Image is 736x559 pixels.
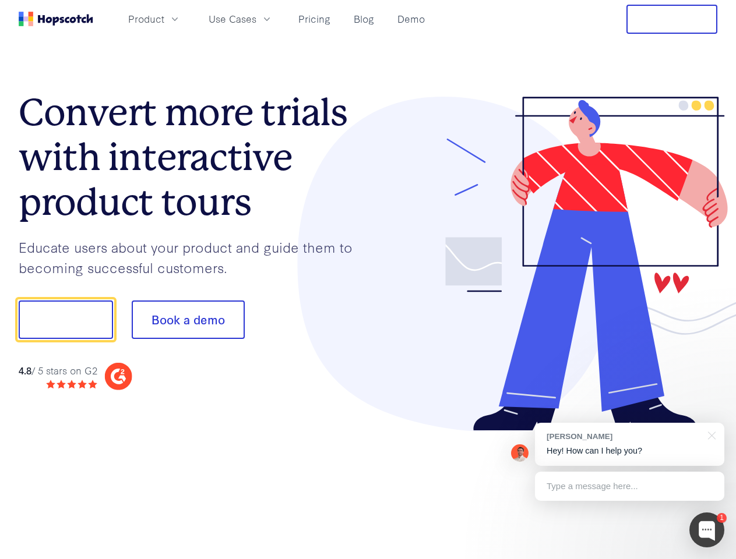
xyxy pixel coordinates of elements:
p: Educate users about your product and guide them to becoming successful customers. [19,237,368,277]
a: Pricing [294,9,335,29]
button: Use Cases [202,9,280,29]
span: Use Cases [209,12,256,26]
p: Hey! How can I help you? [547,445,713,457]
h1: Convert more trials with interactive product tours [19,90,368,224]
button: Product [121,9,188,29]
button: Book a demo [132,300,245,339]
div: Type a message here... [535,472,724,501]
strong: 4.8 [19,363,31,377]
a: Demo [393,9,429,29]
a: Blog [349,9,379,29]
img: Mark Spera [511,444,529,462]
button: Show me! [19,300,113,339]
span: Product [128,12,164,26]
div: 1 [717,513,727,523]
div: / 5 stars on G2 [19,363,97,378]
a: Home [19,12,93,26]
button: Free Trial [626,5,717,34]
div: [PERSON_NAME] [547,431,701,442]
